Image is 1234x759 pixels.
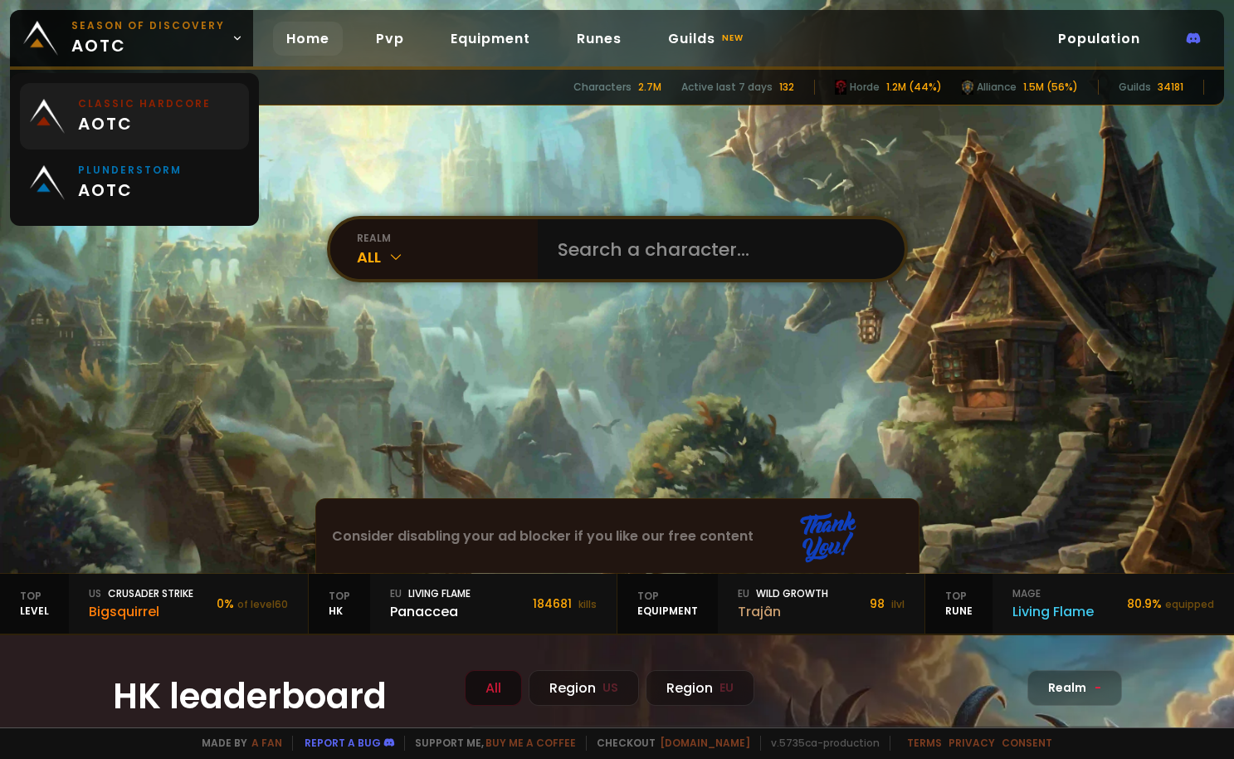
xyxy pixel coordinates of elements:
[779,80,794,95] div: 132
[949,736,995,750] a: Privacy
[835,80,846,95] img: horde
[89,586,101,601] span: us
[563,22,635,56] a: Runes
[485,736,576,750] a: Buy me a coffee
[578,597,597,611] small: kills
[390,601,471,622] div: Panaccea
[1045,22,1154,56] a: Population
[617,574,718,634] div: equipment
[719,679,734,697] small: EU
[586,736,750,751] span: Checkout
[217,595,288,613] div: 0 %
[907,736,942,750] a: Terms
[738,586,749,601] span: eu
[1027,670,1122,706] div: Realm
[71,18,225,33] small: Season of Discovery
[251,736,282,750] a: a fan
[681,80,773,95] div: Active last 7 days
[404,736,576,751] span: Support me,
[357,246,538,268] div: All
[1095,679,1101,697] span: -
[78,163,182,178] small: Plunderstorm
[891,597,905,611] small: ilvl
[329,589,350,604] span: Top
[20,589,49,604] span: Top
[638,80,661,95] div: 2.7M
[1158,80,1183,95] div: 34181
[78,178,182,203] span: aotc
[655,22,760,56] a: Guildsnew
[962,80,1017,95] div: Alliance
[1023,80,1078,95] div: 1.5M (56%)
[646,670,754,706] div: Region
[192,736,282,751] span: Made by
[309,574,617,634] a: TopHKeuLiving FlamePanaccea184681 kills
[20,83,249,149] a: Classic Hardcoreaotc
[925,574,1234,634] a: TopRunemageLiving Flame80.9%equipped
[738,601,828,622] div: Trajân
[738,586,828,601] div: Wild Growth
[1127,595,1214,613] div: 80.9 %
[637,589,698,604] span: Top
[437,22,544,56] a: Equipment
[660,736,750,750] a: [DOMAIN_NAME]
[548,219,885,279] input: Search a character...
[886,80,942,95] div: 1.2M (44%)
[617,574,926,634] a: TopequipmenteuWild GrowthTrajân98 ilvl
[20,149,249,216] a: Plunderstormaotc
[78,111,211,136] span: aotc
[237,597,288,611] small: of level 60
[1119,80,1151,95] div: Guilds
[465,670,522,706] div: All
[363,22,417,56] a: Pvp
[316,499,920,574] iframe: Advertisement
[305,736,381,750] a: Report a bug
[71,18,225,58] span: aotc
[113,670,445,722] h1: HK leaderboard
[870,595,905,613] div: 98
[89,586,193,601] div: Crusader Strike
[533,595,597,613] div: 184681
[925,574,993,634] div: Rune
[835,80,880,95] div: Horde
[309,574,370,634] div: HK
[390,586,402,601] span: eu
[390,586,471,601] div: Living Flame
[78,96,211,111] small: Classic Hardcore
[602,679,618,697] small: US
[529,670,639,706] div: Region
[1002,736,1052,750] a: Consent
[1012,601,1094,622] div: Living Flame
[89,601,193,622] div: Bigsquirrel
[760,736,880,751] span: v. 5735ca - production
[1165,597,1214,611] small: equipped
[10,10,253,66] a: Season of Discoveryaotc
[573,80,632,95] div: Characters
[273,22,343,56] a: Home
[719,28,747,48] small: new
[357,231,538,246] div: realm
[945,589,973,604] span: Top
[113,722,445,743] h4: Characters with the most honorable kills on SOD
[1012,586,1041,601] span: mage
[962,80,973,95] img: horde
